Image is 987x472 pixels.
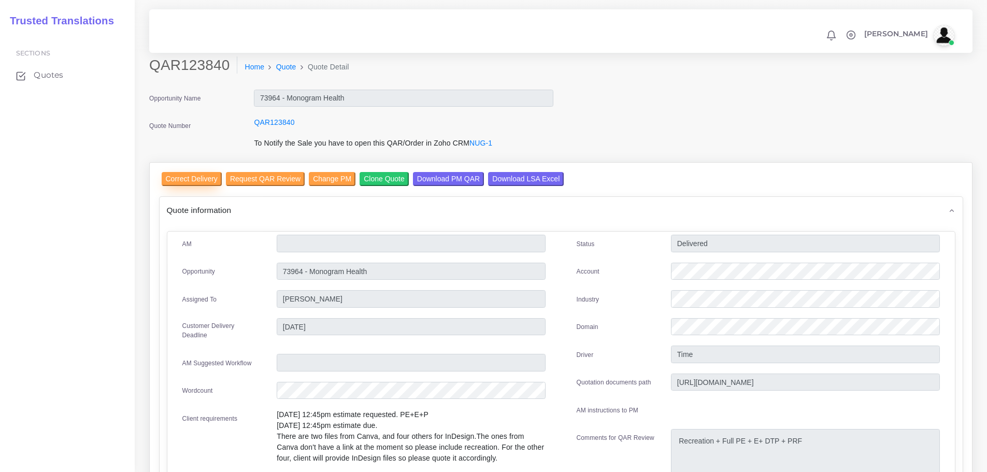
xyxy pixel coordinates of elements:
input: Request QAR Review [226,172,305,186]
a: [PERSON_NAME]avatar [859,25,958,46]
label: Industry [577,295,599,304]
label: Assigned To [182,295,217,304]
label: Comments for QAR Review [577,433,654,442]
label: AM Suggested Workflow [182,359,252,368]
label: Opportunity [182,267,216,276]
div: Quote information [160,197,963,223]
span: Sections [16,49,50,57]
label: AM instructions to PM [577,406,639,415]
label: Wordcount [182,386,213,395]
a: Quotes [8,64,127,86]
a: Home [245,62,264,73]
a: Trusted Translations [3,12,114,30]
label: Status [577,239,595,249]
input: pm [277,290,545,308]
label: Quote Number [149,121,191,131]
p: [DATE] 12:45pm estimate requested. PE+E+P [DATE] 12:45pm estimate due. There are two files from C... [277,409,545,464]
label: Driver [577,350,594,360]
span: [PERSON_NAME] [864,30,928,37]
label: Account [577,267,599,276]
label: Domain [577,322,598,332]
span: Quote information [167,204,232,216]
span: Quotes [34,69,63,81]
a: QAR123840 [254,118,294,126]
li: Quote Detail [296,62,349,73]
a: NUG-1 [469,139,492,147]
label: AM [182,239,192,249]
h2: QAR123840 [149,56,237,74]
input: Download PM QAR [413,172,484,186]
div: To Notify the Sale you have to open this QAR/Order in Zoho CRM [246,138,561,155]
label: Customer Delivery Deadline [182,321,262,340]
input: Correct Delivery [162,172,222,186]
label: Quotation documents path [577,378,651,387]
input: Download LSA Excel [488,172,564,186]
label: Client requirements [182,414,238,423]
input: Change PM [309,172,355,186]
input: Clone Quote [360,172,409,186]
a: Quote [276,62,296,73]
h2: Trusted Translations [3,15,114,27]
label: Opportunity Name [149,94,201,103]
img: avatar [934,25,954,46]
